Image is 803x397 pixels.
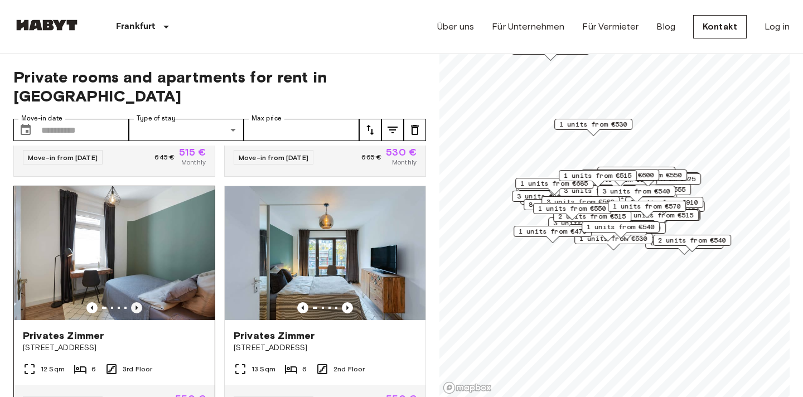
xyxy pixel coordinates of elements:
span: 530 € [386,147,417,157]
button: Previous image [131,302,142,313]
span: 1 units from €515 [564,171,632,181]
span: [STREET_ADDRESS] [234,342,417,354]
span: 2 units from €540 [658,235,726,245]
div: Map marker [569,224,647,241]
span: 2 units from €515 [626,210,694,220]
span: 2 units from €550 [602,167,670,177]
label: Type of stay [137,114,176,123]
p: Frankfurt [116,20,155,33]
span: 13 Sqm [251,364,275,374]
span: Move-in from [DATE] [28,153,98,162]
span: 3rd Floor [123,364,152,374]
img: Marketing picture of unit DE-04-042-002-03HF [225,186,425,320]
a: Über uns [437,20,474,33]
div: Map marker [514,226,592,243]
div: Map marker [554,119,632,136]
span: 3 units from €560 [546,197,615,207]
div: Map marker [574,233,652,250]
button: tune [404,119,426,141]
img: Habyt [13,20,80,31]
span: 1 units from €530 [559,119,627,129]
span: 1 units from €685 [520,178,588,188]
span: 2nd Floor [333,364,365,374]
span: 9 units from €910 [630,197,698,207]
div: Map marker [541,196,620,214]
span: 645 € [154,152,175,162]
button: tune [381,119,404,141]
a: Kontakt [693,15,747,38]
label: Move-in date [21,114,62,123]
span: Privates Zimmer [234,329,315,342]
span: Private rooms and apartments for rent in [GEOGRAPHIC_DATA] [13,67,426,105]
div: Map marker [623,201,705,218]
span: 1 units from €470 [519,226,587,236]
span: Monthly [392,157,417,167]
span: 2 units from €550 [574,225,642,235]
span: Move-in from [DATE] [239,153,308,162]
span: 515 € [179,147,206,157]
button: Previous image [297,302,308,313]
span: 6 [91,364,96,374]
div: Map marker [515,178,593,195]
img: Marketing picture of unit DE-04-039-001-01HF [14,186,215,320]
div: Map marker [621,210,699,227]
span: 2 units from €555 [618,185,686,195]
span: 1 units from €540 [593,223,661,233]
label: Max price [251,114,282,123]
button: tune [359,119,381,141]
span: 1 units from €570 [613,201,681,211]
span: 4 units from €525 [628,174,696,184]
span: 6 [302,364,307,374]
div: Map marker [608,201,686,218]
div: Map marker [524,199,602,216]
div: Map marker [533,203,611,220]
span: 8 units from €515 [529,200,597,210]
span: 2 units from €550 [614,170,682,180]
div: Map marker [597,186,675,203]
div: Map marker [597,167,675,184]
span: 1 units from €540 [587,222,655,232]
button: Choose date [14,119,37,141]
span: 1 units from €550 [538,204,606,214]
span: Privates Zimmer [23,329,104,342]
a: Log in [765,20,790,33]
span: 12 Sqm [41,364,65,374]
span: [STREET_ADDRESS] [23,342,206,354]
button: Previous image [342,302,353,313]
div: Map marker [559,170,637,187]
a: Für Unternehmen [492,20,564,33]
div: Map marker [582,221,660,239]
span: 2 units from €600 [586,170,654,180]
span: Monthly [181,157,206,167]
div: Map marker [512,191,590,208]
span: 3 units from €540 [602,186,670,196]
div: Map marker [581,170,659,187]
button: Previous image [86,302,98,313]
a: Für Vermieter [582,20,638,33]
div: Map marker [653,235,731,252]
a: Mapbox logo [443,381,492,394]
span: 665 € [361,152,381,162]
a: Blog [656,20,675,33]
